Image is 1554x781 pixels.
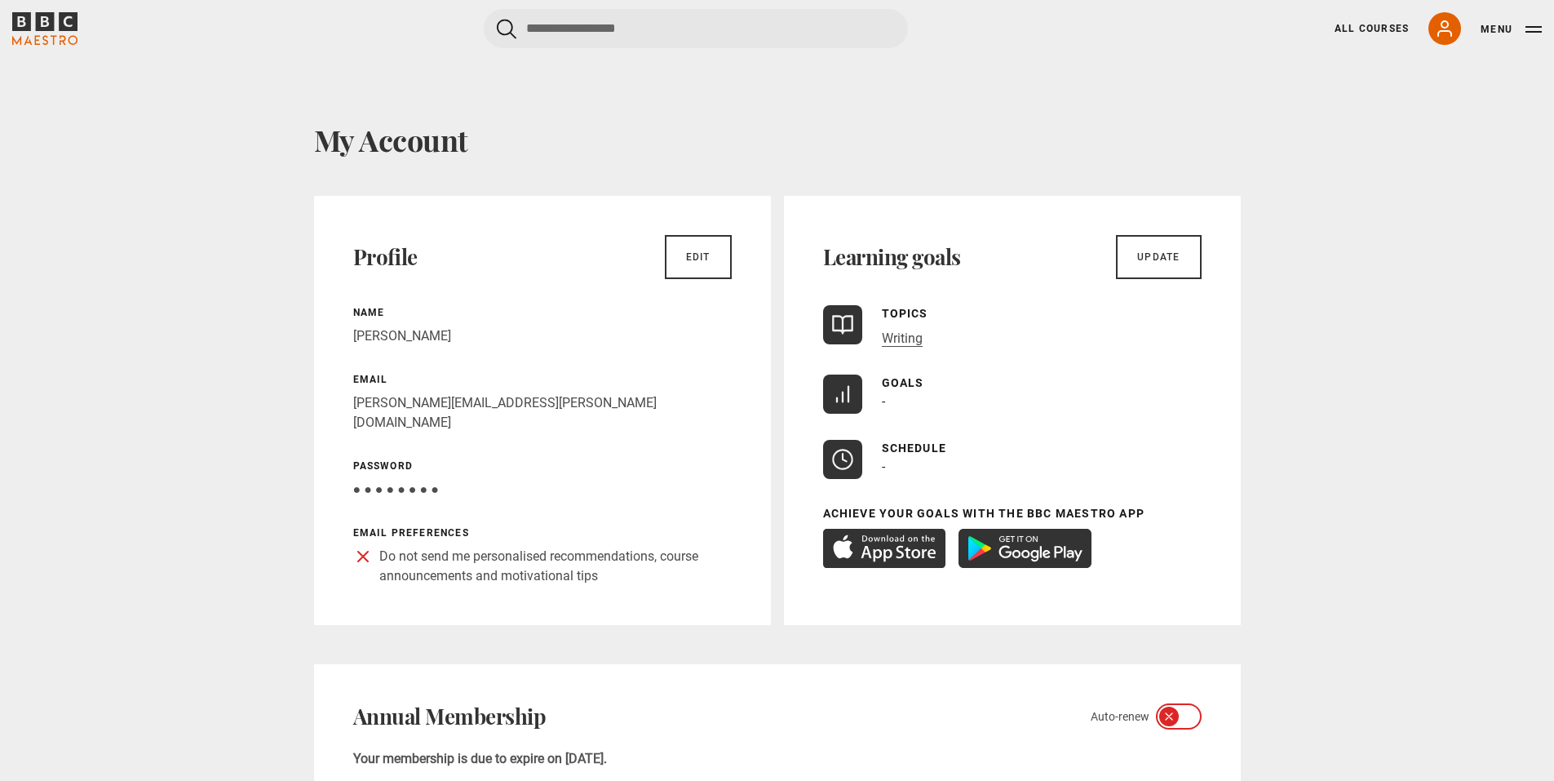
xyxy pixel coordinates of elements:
span: ● ● ● ● ● ● ● ● [353,481,439,497]
h1: My Account [314,122,1241,157]
a: Writing [882,331,923,347]
span: Auto-renew [1091,708,1149,726]
a: All Courses [1335,21,1409,36]
p: Email preferences [353,526,732,540]
p: Do not send me personalised recommendations, course announcements and motivational tips [379,547,732,586]
h2: Learning goals [823,244,961,270]
p: [PERSON_NAME] [353,326,732,346]
h2: Profile [353,244,418,270]
svg: BBC Maestro [12,12,77,45]
p: Goals [882,375,924,392]
p: Email [353,372,732,387]
p: Name [353,305,732,320]
span: - [882,393,885,409]
input: Search [484,9,908,48]
p: Achieve your goals with the BBC Maestro App [823,505,1202,522]
a: Update [1116,235,1201,279]
b: Your membership is due to expire on [DATE]. [353,751,607,766]
button: Submit the search query [497,19,516,39]
span: - [882,459,885,474]
h2: Annual Membership [353,703,547,730]
p: [PERSON_NAME][EMAIL_ADDRESS][PERSON_NAME][DOMAIN_NAME] [353,393,732,433]
button: Toggle navigation [1481,21,1542,38]
p: Schedule [882,440,947,457]
a: Edit [665,235,732,279]
p: Password [353,459,732,473]
p: Topics [882,305,928,322]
